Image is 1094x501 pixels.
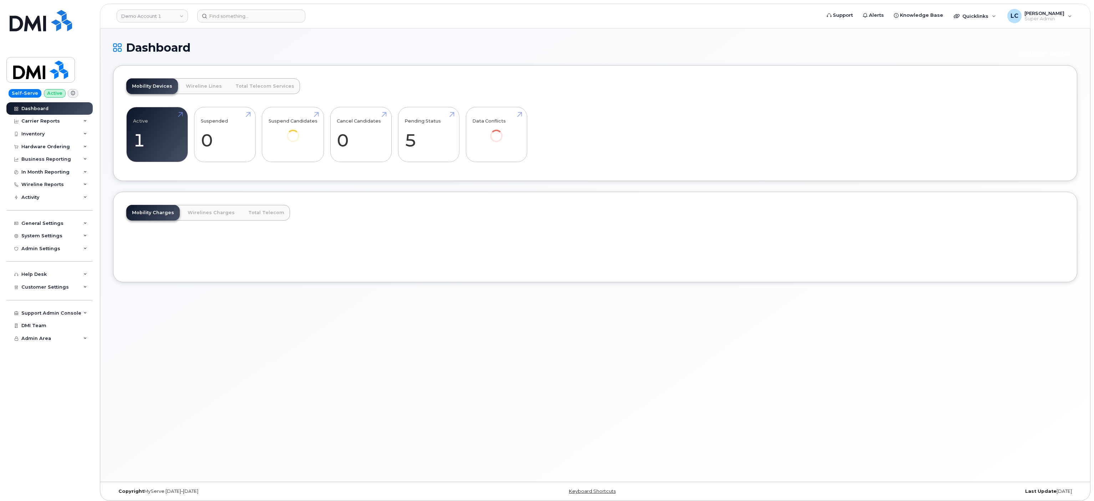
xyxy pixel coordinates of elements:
[1025,489,1057,494] strong: Last Update
[118,489,144,494] strong: Copyright
[269,111,317,152] a: Suspend Candidates
[337,111,385,158] a: Cancel Candidates 0
[569,489,616,494] a: Keyboard Shortcuts
[182,205,240,221] a: Wirelines Charges
[201,111,249,158] a: Suspended 0
[180,78,228,94] a: Wireline Lines
[1013,47,1077,60] button: Customer Card
[126,78,178,94] a: Mobility Devices
[113,41,1009,54] h1: Dashboard
[113,489,434,494] div: MyServe [DATE]–[DATE]
[472,111,520,152] a: Data Conflicts
[756,489,1077,494] div: [DATE]
[404,111,453,158] a: Pending Status 5
[126,205,180,221] a: Mobility Charges
[243,205,290,221] a: Total Telecom
[230,78,300,94] a: Total Telecom Services
[133,111,181,158] a: Active 1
